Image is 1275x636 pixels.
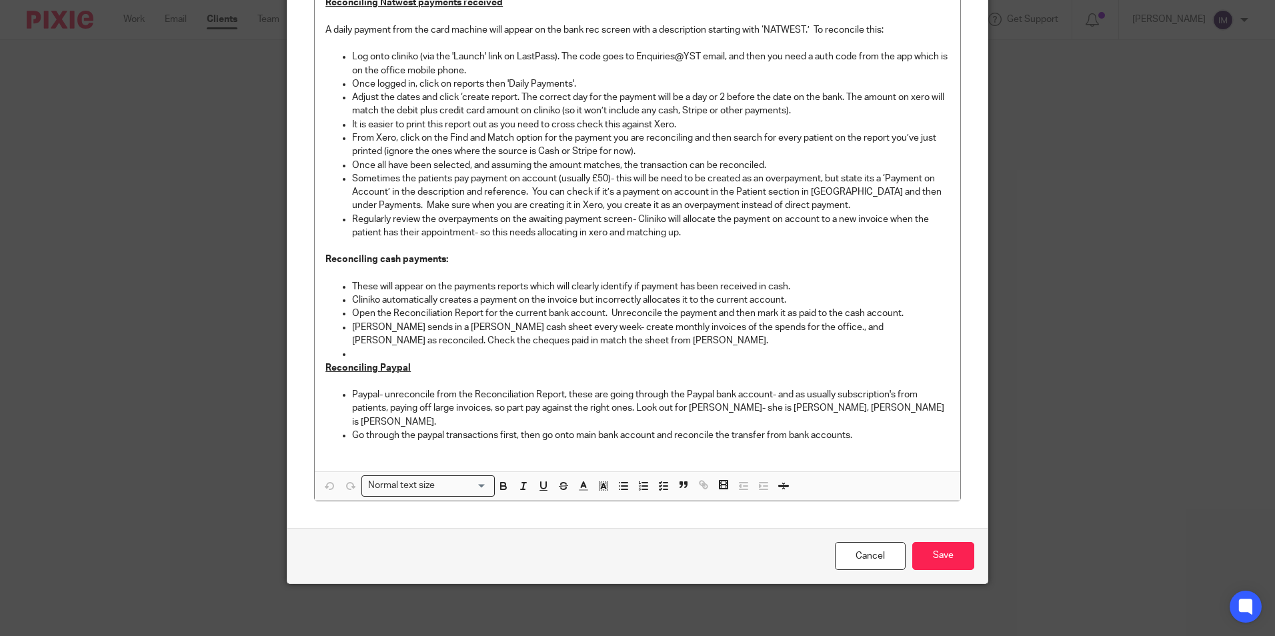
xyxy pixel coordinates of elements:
div: Search for option [361,475,495,496]
p: Open the Reconciliation Report for the current bank account. Unreconcile the payment and then mar... [352,307,950,320]
p: Paypal- unreconcile from the Reconciliation Report, these are going through the Paypal bank accou... [352,388,950,429]
p: From Xero, click on the Find and Match option for the payment you are reconciling and then search... [352,131,950,159]
p: It is easier to print this report out as you need to cross check this against Xero. [352,118,950,131]
p: Sometimes the patients pay payment on account (usually £50)- this will be need to be created as a... [352,172,950,213]
p: These will appear on the payments reports which will clearly identify if payment has been receive... [352,280,950,293]
span: Normal text size [365,479,437,493]
p: Log onto cliniko (via the 'Launch' link on LastPass). The code goes to Enquiries@YST email, and t... [352,50,950,77]
a: Cancel [835,542,906,571]
p: [PERSON_NAME] sends in a [PERSON_NAME] cash sheet every week- create monthly invoices of the spen... [352,321,950,348]
p: Once logged in, click on reports then 'Daily Payments'. [352,77,950,91]
strong: Reconciling cash payments: [325,255,448,264]
u: Reconciling Paypal [325,363,411,373]
p: Once all have been selected, and assuming the amount matches, the transaction can be reconciled. [352,159,950,172]
input: Save [912,542,974,571]
p: A daily payment from the card machine will appear on the bank rec screen with a description start... [325,23,950,37]
p: Regularly review the overpayments on the awaiting payment screen- Cliniko will allocate the payme... [352,213,950,240]
input: Search for option [439,479,487,493]
p: Go through the paypal transactions first, then go onto main bank account and reconcile the transf... [352,429,950,442]
p: Cliniko automatically creates a payment on the invoice but incorrectly allocates it to the curren... [352,293,950,307]
p: Adjust the dates and click ‘create report. The correct day for the payment will be a day or 2 bef... [352,91,950,118]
